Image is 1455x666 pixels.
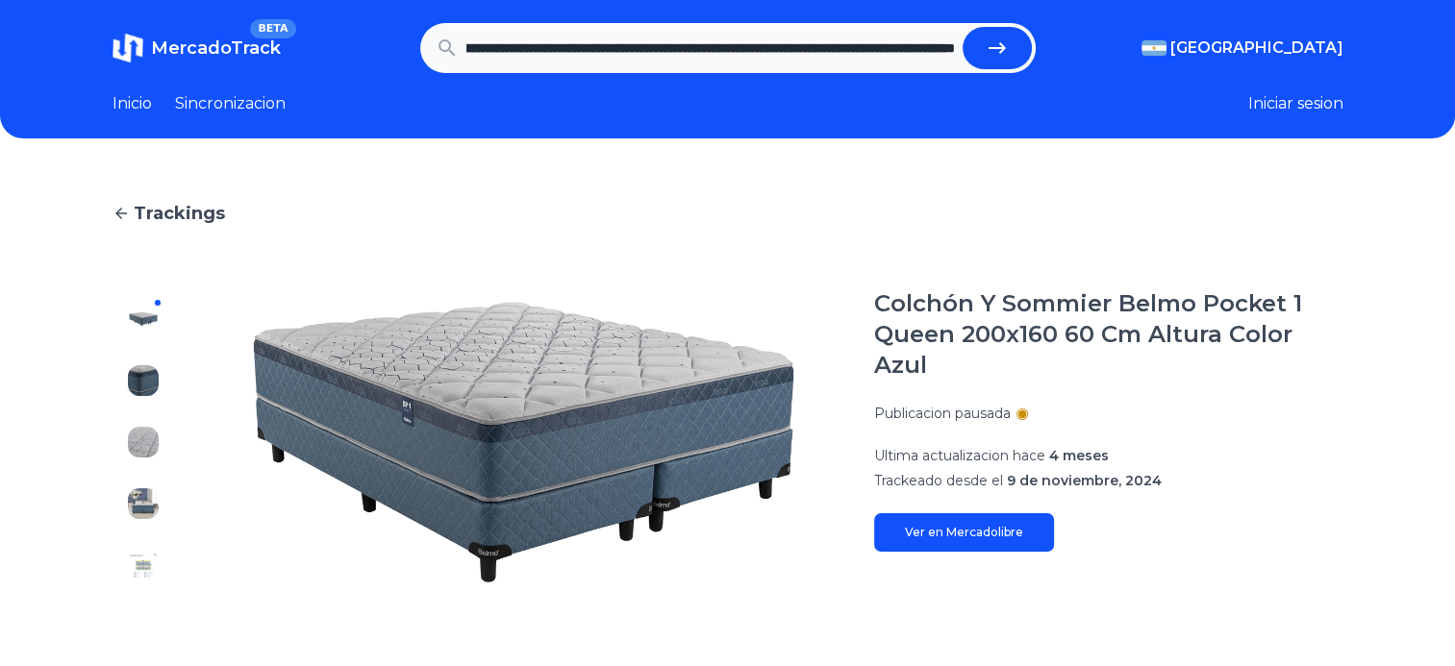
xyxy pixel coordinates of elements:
span: 4 meses [1049,447,1109,464]
a: Inicio [113,92,152,115]
span: MercadoTrack [151,37,281,59]
a: MercadoTrackBETA [113,33,281,63]
img: Argentina [1141,40,1167,56]
img: Colchón Y Sommier Belmo Pocket 1 Queen 200x160 60 Cm Altura Color Azul [128,427,159,457]
img: Colchón Y Sommier Belmo Pocket 1 Queen 200x160 60 Cm Altura Color Azul [128,304,159,334]
span: [GEOGRAPHIC_DATA] [1170,37,1343,60]
a: Trackings [113,200,1343,227]
p: Publicacion pausada [874,404,1011,423]
a: Sincronizacion [175,92,286,115]
img: MercadoTrack [113,33,143,63]
span: Trackeado desde el [874,472,1003,489]
img: Colchón Y Sommier Belmo Pocket 1 Queen 200x160 60 Cm Altura Color Azul [128,365,159,396]
img: Colchón Y Sommier Belmo Pocket 1 Queen 200x160 60 Cm Altura Color Azul [128,550,159,580]
span: 9 de noviembre, 2024 [1007,472,1162,489]
img: Colchón Y Sommier Belmo Pocket 1 Queen 200x160 60 Cm Altura Color Azul [128,488,159,519]
button: [GEOGRAPHIC_DATA] [1141,37,1343,60]
a: Ver en Mercadolibre [874,513,1054,552]
span: Trackings [134,200,225,227]
button: Iniciar sesion [1248,92,1343,115]
span: Ultima actualizacion hace [874,447,1045,464]
span: BETA [250,19,295,38]
img: Colchón Y Sommier Belmo Pocket 1 Queen 200x160 60 Cm Altura Color Azul [213,288,836,596]
h1: Colchón Y Sommier Belmo Pocket 1 Queen 200x160 60 Cm Altura Color Azul [874,288,1343,381]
